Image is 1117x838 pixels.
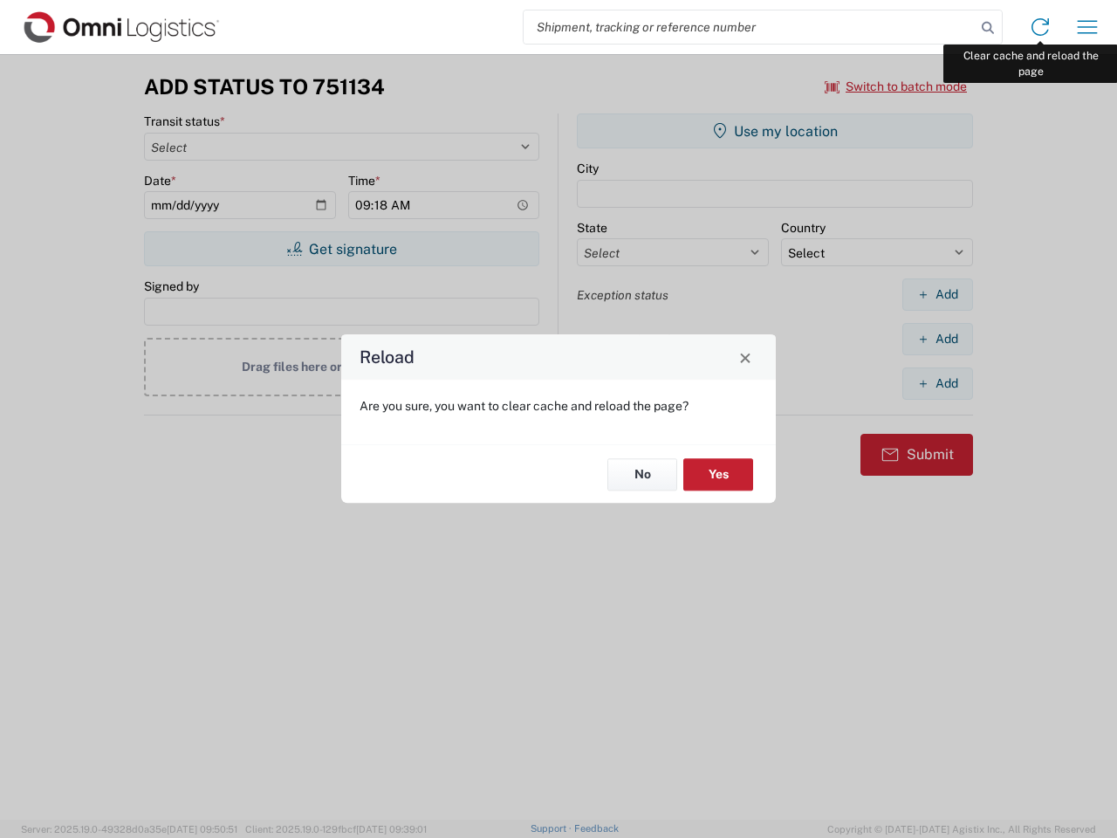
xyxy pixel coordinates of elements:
button: Yes [683,458,753,491]
p: Are you sure, you want to clear cache and reload the page? [360,398,757,414]
h4: Reload [360,345,415,370]
button: Close [733,345,757,369]
button: No [607,458,677,491]
input: Shipment, tracking or reference number [524,10,976,44]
